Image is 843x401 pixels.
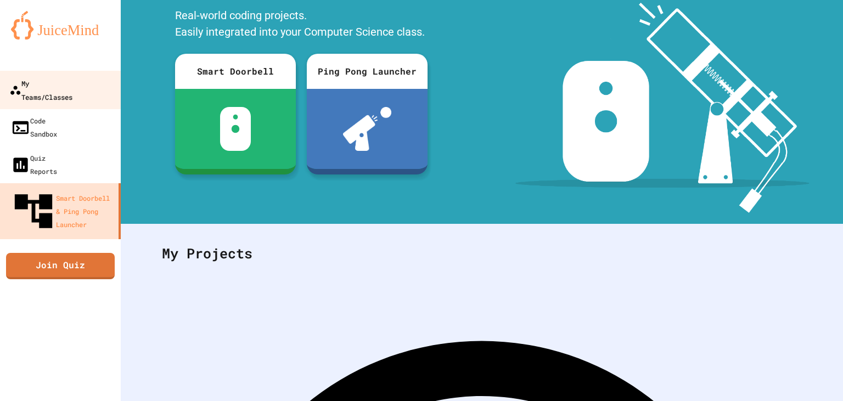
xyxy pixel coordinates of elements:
[6,253,115,279] a: Join Quiz
[11,151,57,178] div: Quiz Reports
[343,107,392,151] img: ppl-with-ball.png
[170,4,433,46] div: Real-world coding projects. Easily integrated into your Computer Science class.
[11,11,110,39] img: logo-orange.svg
[11,189,114,234] div: Smart Doorbell & Ping Pong Launcher
[307,54,428,89] div: Ping Pong Launcher
[9,76,72,103] div: My Teams/Classes
[11,114,57,140] div: Code Sandbox
[151,232,813,275] div: My Projects
[220,107,251,151] img: sdb-white.svg
[175,54,296,89] div: Smart Doorbell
